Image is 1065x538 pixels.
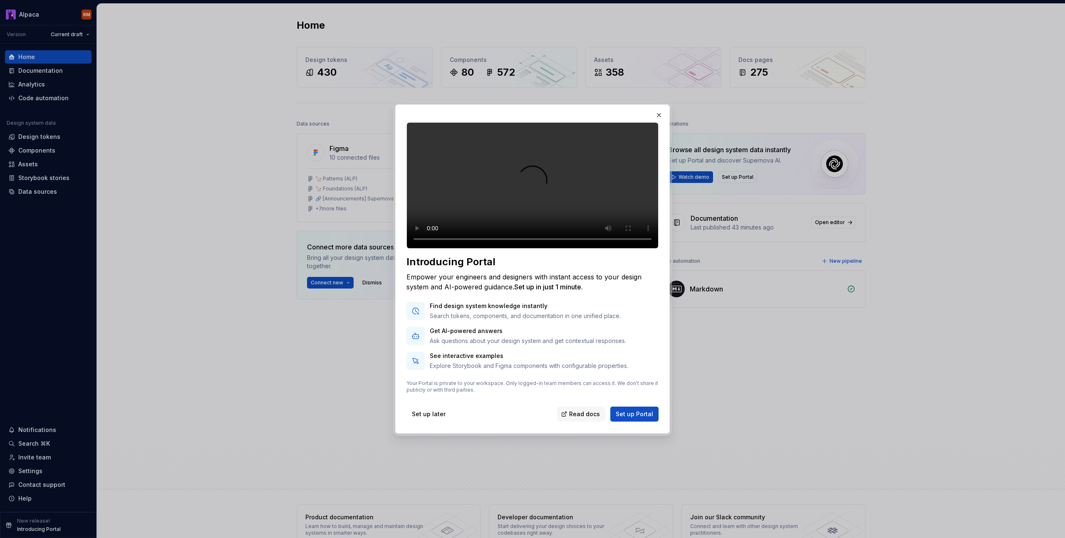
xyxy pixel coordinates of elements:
[406,407,451,422] button: Set up later
[514,283,583,291] span: Set up in just 1 minute.
[430,337,626,345] p: Ask questions about your design system and get contextual responses.
[430,312,621,320] p: Search tokens, components, and documentation in one unified place.
[557,407,605,422] a: Read docs
[430,302,621,310] p: Find design system knowledge instantly
[406,255,659,269] div: Introducing Portal
[430,327,626,335] p: Get AI-powered answers
[569,410,600,418] span: Read docs
[430,362,628,370] p: Explore Storybook and Figma components with configurable properties.
[412,410,446,418] span: Set up later
[610,407,659,422] button: Set up Portal
[430,352,628,360] p: See interactive examples
[616,410,653,418] span: Set up Portal
[406,380,659,393] p: Your Portal is private to your workspace. Only logged-in team members can access it. We don't sha...
[406,272,659,292] div: Empower your engineers and designers with instant access to your design system and AI-powered gui...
